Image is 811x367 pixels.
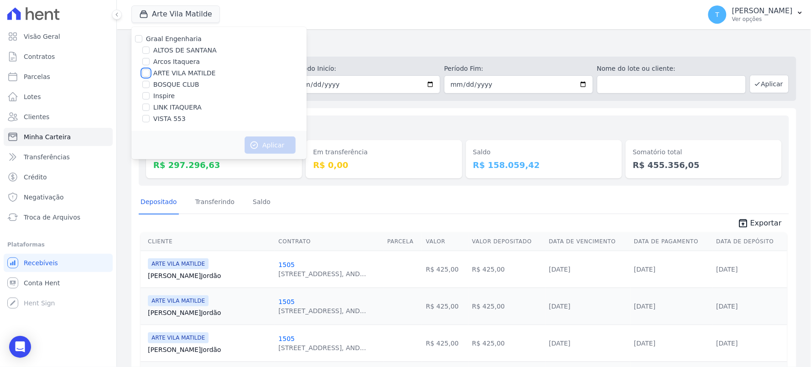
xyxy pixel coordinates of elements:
th: Valor Depositado [468,232,545,251]
span: Clientes [24,112,49,121]
a: [DATE] [549,266,570,273]
a: [DATE] [634,303,655,310]
dd: R$ 0,00 [313,159,455,171]
button: Aplicar [245,136,296,154]
a: Lotes [4,88,113,106]
label: ARTE VILA MATILDE [153,68,216,78]
span: Contratos [24,52,55,61]
a: Depositado [139,191,179,215]
dt: Saldo [473,147,615,157]
span: ARTE VILA MATILDE [148,332,209,343]
a: Troca de Arquivos [4,208,113,226]
dt: Em transferência [313,147,455,157]
span: Minha Carteira [24,132,71,142]
div: Open Intercom Messenger [9,336,31,358]
a: [DATE] [634,340,655,347]
td: R$ 425,00 [422,251,468,288]
div: [STREET_ADDRESS], AND... [278,343,366,352]
span: ARTE VILA MATILDE [148,295,209,306]
td: R$ 425,00 [468,288,545,325]
span: Crédito [24,173,47,182]
label: Nome do lote ou cliente: [597,64,746,73]
label: ALTOS DE SANTANA [153,46,217,55]
dd: R$ 297.296,63 [153,159,295,171]
label: Graal Engenharia [146,35,202,42]
label: Arcos Itaquera [153,57,200,67]
a: Negativação [4,188,113,206]
span: Lotes [24,92,41,101]
span: Visão Geral [24,32,60,41]
a: Recebíveis [4,254,113,272]
span: Recebíveis [24,258,58,267]
dt: Somatório total [633,147,774,157]
span: Conta Hent [24,278,60,288]
a: 1505 [278,335,295,342]
i: unarchive [738,218,748,229]
a: [DATE] [717,340,738,347]
a: Contratos [4,47,113,66]
a: [PERSON_NAME]Jordão [148,271,271,280]
h2: Minha Carteira [131,37,796,53]
label: Inspire [153,91,175,101]
span: ARTE VILA MATILDE [148,258,209,269]
th: Contrato [275,232,383,251]
button: Arte Vila Matilde [131,5,220,23]
dd: R$ 158.059,42 [473,159,615,171]
label: Período Fim: [444,64,593,73]
p: [PERSON_NAME] [732,6,793,16]
span: Transferências [24,152,70,162]
a: [PERSON_NAME]Jordão [148,345,271,354]
th: Data de Pagamento [630,232,712,251]
th: Parcela [384,232,423,251]
button: T [PERSON_NAME] Ver opções [701,2,811,27]
td: R$ 425,00 [422,325,468,362]
td: R$ 425,00 [468,325,545,362]
th: Valor [422,232,468,251]
th: Cliente [141,232,275,251]
a: 1505 [278,261,295,268]
a: Clientes [4,108,113,126]
a: [DATE] [717,303,738,310]
a: Transferindo [194,191,237,215]
label: Período Inicío: [292,64,441,73]
a: Minha Carteira [4,128,113,146]
div: [STREET_ADDRESS], AND... [278,306,366,315]
a: [PERSON_NAME]Jordão [148,308,271,317]
a: Conta Hent [4,274,113,292]
a: [DATE] [549,340,570,347]
a: Saldo [251,191,272,215]
a: [DATE] [717,266,738,273]
span: Negativação [24,193,64,202]
div: Plataformas [7,239,109,250]
button: Aplicar [750,75,789,93]
div: [STREET_ADDRESS], AND... [278,269,366,278]
td: R$ 425,00 [468,251,545,288]
span: Troca de Arquivos [24,213,80,222]
a: [DATE] [634,266,655,273]
a: Crédito [4,168,113,186]
a: Visão Geral [4,27,113,46]
th: Data de Depósito [713,232,787,251]
label: VISTA 553 [153,114,186,124]
label: LINK ITAQUERA [153,103,202,112]
span: T [716,11,720,18]
span: Exportar [750,218,782,229]
td: R$ 425,00 [422,288,468,325]
dd: R$ 455.356,05 [633,159,774,171]
a: [DATE] [549,303,570,310]
th: Data de Vencimento [545,232,630,251]
p: Ver opções [732,16,793,23]
span: Parcelas [24,72,50,81]
label: BOSQUE CLUB [153,80,199,89]
a: Transferências [4,148,113,166]
a: 1505 [278,298,295,305]
a: unarchive Exportar [730,218,789,231]
a: Parcelas [4,68,113,86]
